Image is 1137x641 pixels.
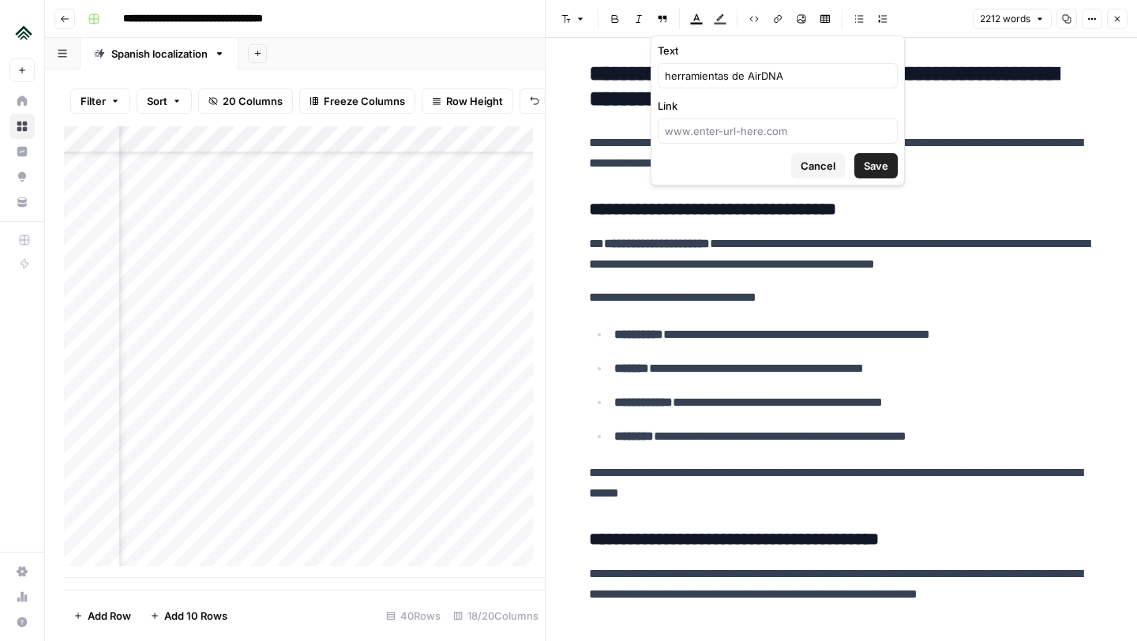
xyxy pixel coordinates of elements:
img: tab_domain_overview_orange.svg [66,92,78,104]
button: Row Height [422,88,513,114]
button: Add Row [64,603,141,628]
button: 2212 words [973,9,1052,29]
div: 18/20 Columns [447,603,545,628]
span: Save [864,158,888,174]
button: Help + Support [9,609,35,635]
img: Uplisting Logo [9,18,38,47]
img: tab_keywords_by_traffic_grey.svg [168,92,181,104]
label: Link [658,98,898,114]
button: Filter [70,88,130,114]
img: logo_orange.svg [25,25,38,38]
div: Dominio [83,93,121,103]
button: Cancel [791,153,845,178]
a: Insights [9,139,35,164]
span: Freeze Columns [324,93,405,109]
span: 20 Columns [223,93,283,109]
button: 20 Columns [198,88,293,114]
div: 40 Rows [380,603,447,628]
img: website_grey.svg [25,41,38,54]
a: Browse [9,114,35,139]
span: Row Height [446,93,503,109]
span: Add Row [88,608,131,624]
label: Text [658,43,898,58]
span: 2212 words [980,12,1030,26]
div: Palabras clave [186,93,251,103]
div: v 4.0.25 [44,25,77,38]
a: Home [9,88,35,114]
a: Your Data [9,189,35,215]
a: Spanish localization [81,38,238,69]
a: Settings [9,559,35,584]
button: Freeze Columns [299,88,415,114]
div: Spanish localization [111,46,208,62]
button: Sort [137,88,192,114]
div: Dominio: [DOMAIN_NAME] [41,41,177,54]
a: Opportunities [9,164,35,189]
button: Save [854,153,898,178]
span: Sort [147,93,167,109]
a: Usage [9,584,35,609]
span: Cancel [801,158,835,174]
button: Workspace: Uplisting [9,13,35,52]
span: Filter [81,93,106,109]
button: Add 10 Rows [141,603,237,628]
input: Type placeholder [665,68,891,84]
button: Undo [520,88,581,114]
input: www.enter-url-here.com [665,123,891,139]
span: Add 10 Rows [164,608,227,624]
